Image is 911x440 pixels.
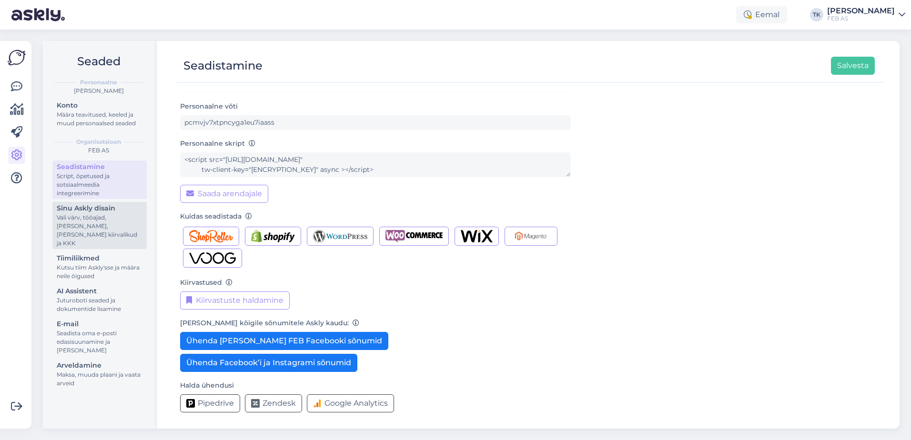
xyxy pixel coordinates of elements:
[827,7,895,15] div: [PERSON_NAME]
[385,230,443,242] img: Woocommerce
[76,138,121,146] b: Organisatsioon
[52,359,147,389] a: ArveldamineMaksa, muuda plaani ja vaata arveid
[57,360,142,370] div: Arveldamine
[180,394,240,412] button: Pipedrive
[180,101,238,111] label: Personaalne võti
[183,57,263,75] div: Seadistamine
[324,398,388,409] span: Google Analytics
[831,57,875,75] button: Salvesta
[57,370,142,388] div: Maksa, muuda plaani ja vaata arveid
[80,78,117,87] b: Personaalne
[313,230,368,242] img: Wordpress
[263,398,296,409] span: Zendesk
[52,252,147,282] a: TiimiliikmedKutsu tiim Askly'sse ja määra neile õigused
[51,87,147,95] div: [PERSON_NAME]
[307,394,394,412] button: Google Analytics
[251,230,295,242] img: Shopify
[57,253,142,263] div: Tiimiliikmed
[313,399,322,408] img: Google Analytics
[189,230,233,242] img: Shoproller
[57,263,142,280] div: Kutsu tiim Askly'sse ja määra neile õigused
[52,99,147,129] a: KontoMäära teavitused, keeled ja muud personaalsed seaded
[827,7,905,22] a: [PERSON_NAME]FEB AS
[52,160,147,199] a: SeadistamineScript, õpetused ja sotsiaalmeedia integreerimine
[180,185,268,203] button: Saada arendajale
[180,318,359,328] label: [PERSON_NAME] kõigile sõnumitele Askly kaudu:
[180,139,255,149] label: Personaalne skript
[57,329,142,355] div: Seadista oma e-posti edasisuunamine ja [PERSON_NAME]
[8,49,26,67] img: Askly Logo
[51,52,147,70] h2: Seaded
[198,398,234,409] span: Pipedrive
[736,6,787,23] div: Eemal
[180,354,357,372] button: Ühenda Facebook’i ja Instagrami sõnumid
[827,15,895,22] div: FEB AS
[52,318,147,356] a: E-mailSeadista oma e-posti edasisuunamine ja [PERSON_NAME]
[186,399,195,408] img: Pipedrive
[57,172,142,198] div: Script, õpetused ja sotsiaalmeedia integreerimine
[180,291,290,310] button: Kiirvastuste haldamine
[511,230,551,242] img: Magento
[251,399,260,408] img: Zendesk
[245,394,302,412] button: Zendesk
[57,296,142,313] div: Juturoboti seaded ja dokumentide lisamine
[57,203,142,213] div: Sinu Askly disain
[57,162,142,172] div: Seadistamine
[180,152,571,177] textarea: <script src="[URL][DOMAIN_NAME]" tw-client-key="[ENCRYPTION_KEY]" async ></script>
[810,8,823,21] div: TK
[52,202,147,249] a: Sinu Askly disainVali värv, tööajad, [PERSON_NAME], [PERSON_NAME] kiirvalikud ja KKK
[180,211,252,221] label: Kuidas seadistada
[57,319,142,329] div: E-mail
[51,146,147,155] div: FEB AS
[52,285,147,315] a: AI AssistentJuturoboti seaded ja dokumentide lisamine
[189,252,236,264] img: Voog
[180,278,233,288] label: Kiirvastused
[57,213,142,248] div: Vali värv, tööajad, [PERSON_NAME], [PERSON_NAME] kiirvalikud ja KKK
[57,286,142,296] div: AI Assistent
[57,100,142,110] div: Konto
[461,230,493,242] img: Wix
[180,380,234,390] label: Halda ühendusi
[180,332,388,350] button: Ühenda [PERSON_NAME] FEB Facebooki sõnumid
[57,110,142,128] div: Määra teavitused, keeled ja muud personaalsed seaded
